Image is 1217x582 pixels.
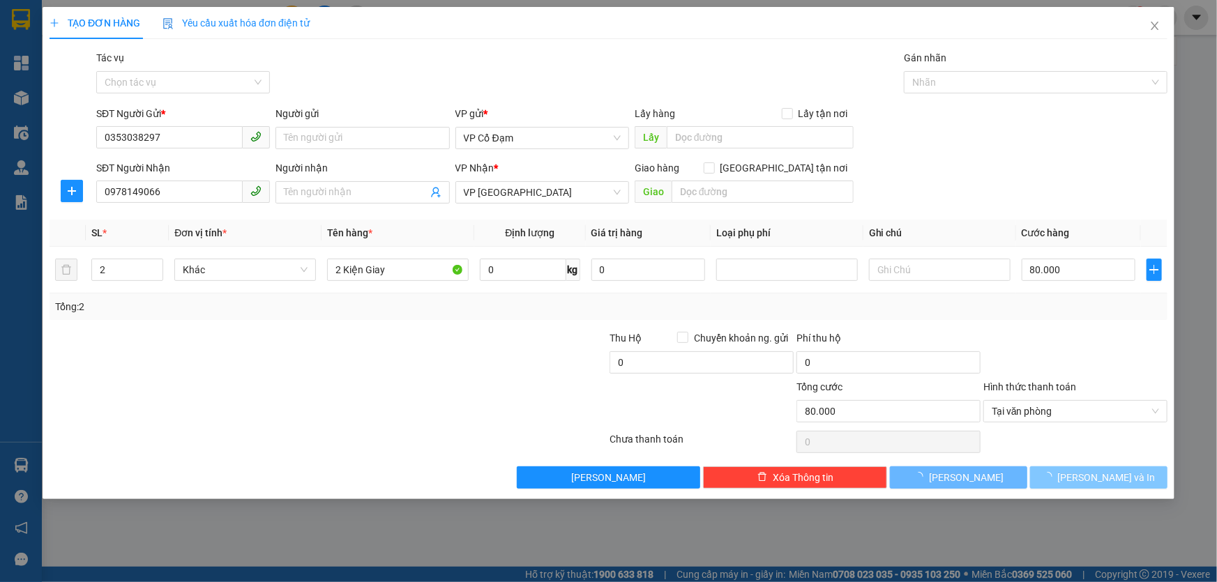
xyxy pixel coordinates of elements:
[327,227,372,238] span: Tên hàng
[1149,20,1161,31] span: close
[162,17,310,29] span: Yêu cầu xuất hóa đơn điện tử
[430,187,441,198] span: user-add
[591,259,705,281] input: 0
[914,472,929,482] span: loading
[1147,264,1161,275] span: plus
[91,227,103,238] span: SL
[275,160,449,176] div: Người nhận
[796,330,981,351] div: Phí thu hộ
[672,181,854,203] input: Dọc đường
[96,106,270,121] div: SĐT Người Gửi
[61,185,82,197] span: plus
[1043,472,1058,482] span: loading
[162,18,174,29] img: icon
[796,381,842,392] span: Tổng cước
[61,180,83,202] button: plus
[757,472,767,483] span: delete
[183,259,308,280] span: Khác
[703,466,887,489] button: deleteXóa Thông tin
[635,126,667,148] span: Lấy
[610,332,642,344] span: Thu Hộ
[174,227,227,238] span: Đơn vị tính
[250,131,262,142] span: phone
[591,227,643,238] span: Giá trị hàng
[929,470,1004,485] span: [PERSON_NAME]
[1135,7,1174,46] button: Close
[1022,227,1070,238] span: Cước hàng
[96,52,124,63] label: Tác vụ
[571,470,646,485] span: [PERSON_NAME]
[50,18,59,28] span: plus
[250,185,262,197] span: phone
[1147,259,1162,281] button: plus
[505,227,554,238] span: Định lượng
[863,220,1016,247] th: Ghi chú
[1058,470,1156,485] span: [PERSON_NAME] và In
[635,162,679,174] span: Giao hàng
[773,470,833,485] span: Xóa Thông tin
[55,259,77,281] button: delete
[55,299,470,314] div: Tổng: 2
[715,160,854,176] span: [GEOGRAPHIC_DATA] tận nơi
[983,381,1076,392] label: Hình thức thanh toán
[667,126,854,148] input: Dọc đường
[992,401,1159,422] span: Tại văn phòng
[455,162,494,174] span: VP Nhận
[869,259,1011,281] input: Ghi Chú
[904,52,946,63] label: Gán nhãn
[50,17,140,29] span: TẠO ĐƠN HÀNG
[635,108,675,119] span: Lấy hàng
[96,160,270,176] div: SĐT Người Nhận
[1030,466,1167,489] button: [PERSON_NAME] và In
[609,431,796,456] div: Chưa thanh toán
[890,466,1027,489] button: [PERSON_NAME]
[327,259,469,281] input: VD: Bàn, Ghế
[635,181,672,203] span: Giao
[711,220,863,247] th: Loại phụ phí
[455,106,629,121] div: VP gửi
[793,106,854,121] span: Lấy tận nơi
[566,259,580,281] span: kg
[275,106,449,121] div: Người gửi
[517,466,701,489] button: [PERSON_NAME]
[464,182,621,203] span: VP Mỹ Đình
[464,128,621,148] span: VP Cổ Đạm
[688,330,794,346] span: Chuyển khoản ng. gửi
